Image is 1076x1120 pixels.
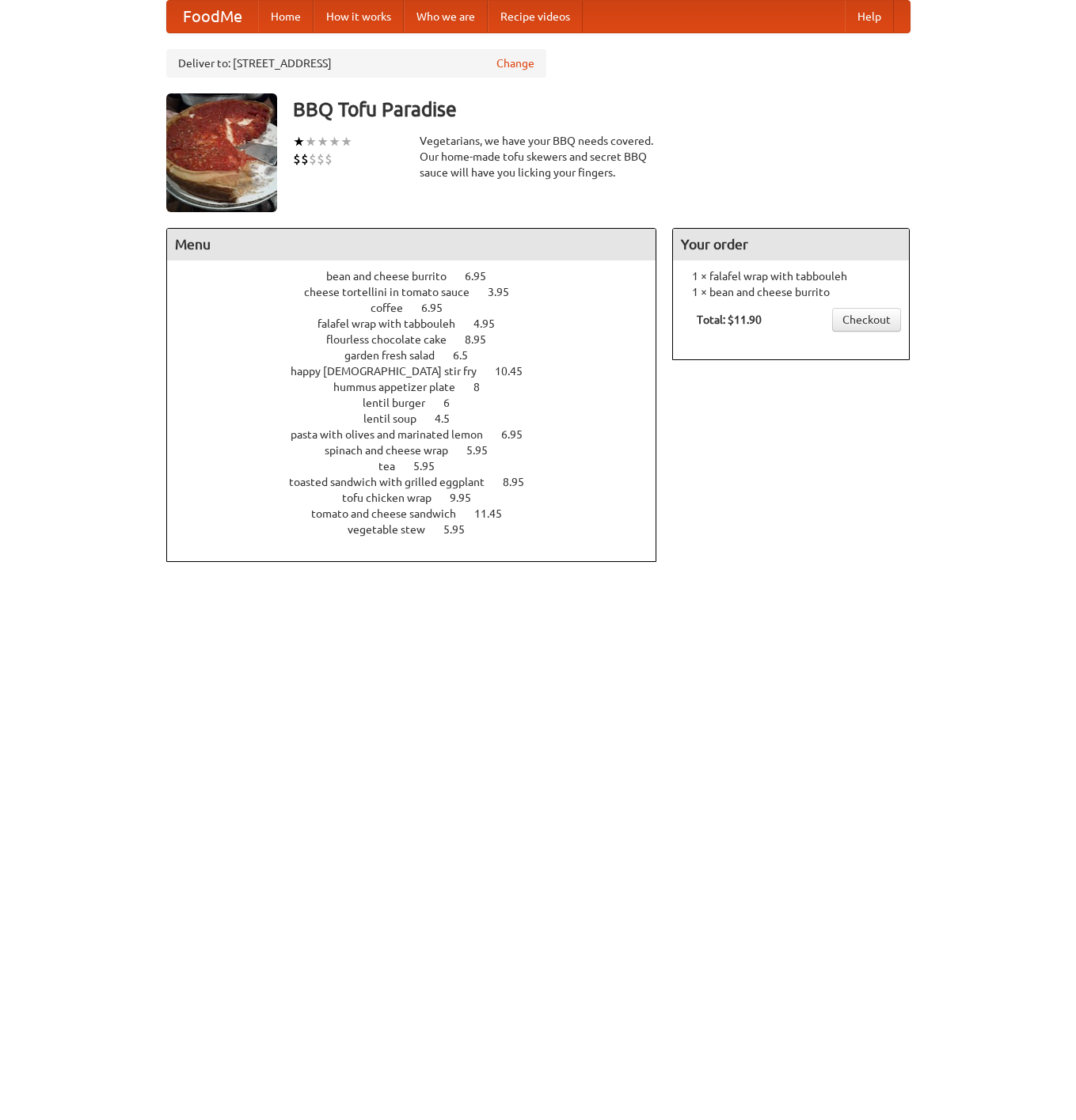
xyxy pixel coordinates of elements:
[326,270,515,283] a: bean and cheese burrito 6.95
[167,1,258,32] a: FoodMe
[420,133,657,180] div: Vegetarians, we have your BBQ needs covered. Our home-made tofu skewers and secret BBQ sauce will...
[496,55,534,71] a: Change
[258,1,314,32] a: Home
[378,460,411,473] span: tea
[342,492,447,504] span: tofu chicken wrap
[465,333,502,346] span: 8.95
[413,460,451,473] span: 5.95
[845,1,894,32] a: Help
[466,444,504,457] span: 5.95
[305,133,317,150] li: ★
[291,365,552,378] a: happy [DEMOGRAPHIC_DATA] stir fry 10.45
[342,492,500,504] a: tofu chicken wrap 9.95
[443,523,481,536] span: 5.95
[832,308,901,332] a: Checkout
[325,150,333,168] li: $
[326,333,462,346] span: flourless chocolate cake
[317,133,329,150] li: ★
[301,150,309,168] li: $
[311,507,472,520] span: tomato and cheese sandwich
[465,270,502,283] span: 6.95
[344,349,497,362] a: garden fresh salad 6.5
[325,444,464,457] span: spinach and cheese wrap
[293,150,301,168] li: $
[309,150,317,168] li: $
[363,397,479,409] a: lentil burger 6
[304,286,485,298] span: cheese tortellini in tomato sauce
[317,317,471,330] span: falafel wrap with tabbouleh
[291,428,499,441] span: pasta with olives and marinated lemon
[333,381,509,393] a: hummus appetizer plate 8
[363,412,432,425] span: lentil soup
[501,428,538,441] span: 6.95
[495,365,538,378] span: 10.45
[473,317,511,330] span: 4.95
[166,93,277,212] img: angular.jpg
[166,49,546,78] div: Deliver to: [STREET_ADDRESS]
[697,313,762,326] b: Total: $11.90
[291,365,492,378] span: happy [DEMOGRAPHIC_DATA] stir fry
[344,349,451,362] span: garden fresh salad
[317,317,524,330] a: falafel wrap with tabbouleh 4.95
[314,1,404,32] a: How it works
[473,381,496,393] span: 8
[673,229,909,260] h4: Your order
[474,507,518,520] span: 11.45
[293,133,305,150] li: ★
[326,270,462,283] span: bean and cheese burrito
[333,381,471,393] span: hummus appetizer plate
[289,476,500,488] span: toasted sandwich with grilled eggplant
[421,302,458,314] span: 6.95
[167,229,656,260] h4: Menu
[371,302,472,314] a: coffee 6.95
[311,507,531,520] a: tomato and cheese sandwich 11.45
[363,412,479,425] a: lentil soup 4.5
[503,476,540,488] span: 8.95
[404,1,488,32] a: Who we are
[348,523,494,536] a: vegetable stew 5.95
[304,286,538,298] a: cheese tortellini in tomato sauce 3.95
[326,333,515,346] a: flourless chocolate cake 8.95
[340,133,352,150] li: ★
[378,460,464,473] a: tea 5.95
[371,302,419,314] span: coffee
[363,397,441,409] span: lentil burger
[289,476,553,488] a: toasted sandwich with grilled eggplant 8.95
[450,492,487,504] span: 9.95
[681,284,901,300] li: 1 × bean and cheese burrito
[348,523,441,536] span: vegetable stew
[329,133,340,150] li: ★
[293,93,911,125] h3: BBQ Tofu Paradise
[291,428,552,441] a: pasta with olives and marinated lemon 6.95
[488,286,525,298] span: 3.95
[443,397,466,409] span: 6
[435,412,466,425] span: 4.5
[325,444,517,457] a: spinach and cheese wrap 5.95
[317,150,325,168] li: $
[681,268,901,284] li: 1 × falafel wrap with tabbouleh
[488,1,583,32] a: Recipe videos
[453,349,484,362] span: 6.5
